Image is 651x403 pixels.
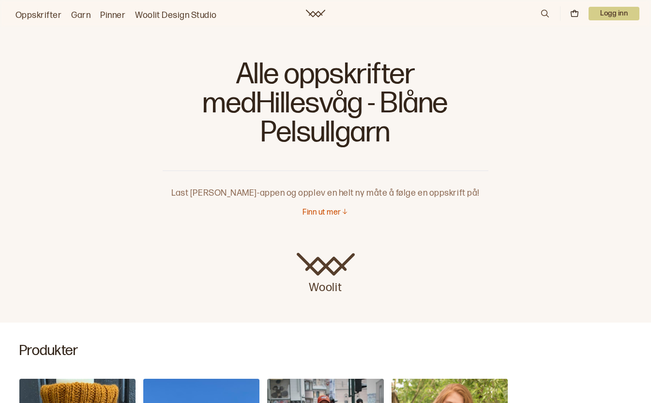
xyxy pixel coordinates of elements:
h1: Alle oppskrifter med Hillesvåg - Blåne Pelsullgarn [163,58,488,155]
a: Woolit [306,10,325,17]
p: Finn ut mer [303,208,341,218]
button: Finn ut mer [303,208,348,218]
a: Oppskrifter [15,9,61,22]
p: Logg inn [589,7,639,20]
a: Pinner [100,9,125,22]
img: Woolit [297,253,355,276]
a: Woolit Design Studio [135,9,217,22]
a: Woolit [297,253,355,295]
p: Last [PERSON_NAME]-appen og opplev en helt ny måte å følge en oppskrift på! [163,171,488,200]
p: Woolit [297,276,355,295]
a: Garn [71,9,91,22]
button: User dropdown [589,7,639,20]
